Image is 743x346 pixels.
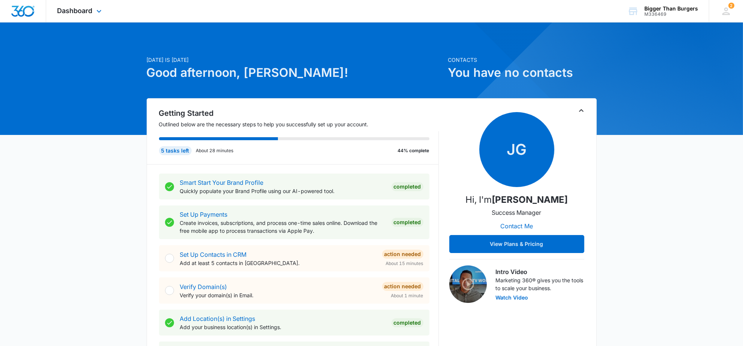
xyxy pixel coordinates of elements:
[644,6,698,12] div: account name
[147,64,444,82] h1: Good afternoon, [PERSON_NAME]!
[159,146,192,155] div: 5 tasks left
[448,56,597,64] p: Contacts
[492,194,568,205] strong: [PERSON_NAME]
[577,106,586,115] button: Toggle Collapse
[180,283,227,291] a: Verify Domain(s)
[180,219,386,235] p: Create invoices, subscriptions, and process one-time sales online. Download the free mobile app t...
[159,120,439,128] p: Outlined below are the necessary steps to help you successfully set up your account.
[386,260,423,267] span: About 15 minutes
[391,292,423,299] span: About 1 minute
[728,3,734,9] span: 2
[398,147,429,154] p: 44% complete
[180,315,255,322] a: Add Location(s) in Settings
[496,295,528,300] button: Watch Video
[448,64,597,82] h1: You have no contacts
[180,291,376,299] p: Verify your domain(s) in Email.
[479,112,554,187] span: JG
[392,318,423,327] div: Completed
[496,267,584,276] h3: Intro Video
[180,251,247,258] a: Set Up Contacts in CRM
[493,217,540,235] button: Contact Me
[159,108,439,119] h2: Getting Started
[147,56,444,64] p: [DATE] is [DATE]
[449,265,487,303] img: Intro Video
[392,182,423,191] div: Completed
[449,235,584,253] button: View Plans & Pricing
[180,211,228,218] a: Set Up Payments
[382,250,423,259] div: Action Needed
[196,147,234,154] p: About 28 minutes
[382,282,423,291] div: Action Needed
[180,179,264,186] a: Smart Start Your Brand Profile
[180,187,386,195] p: Quickly populate your Brand Profile using our AI-powered tool.
[465,193,568,207] p: Hi, I'm
[57,7,93,15] span: Dashboard
[644,12,698,17] div: account id
[728,3,734,9] div: notifications count
[392,218,423,227] div: Completed
[180,259,376,267] p: Add at least 5 contacts in [GEOGRAPHIC_DATA].
[496,276,584,292] p: Marketing 360® gives you the tools to scale your business.
[492,208,542,217] p: Success Manager
[180,323,386,331] p: Add your business location(s) in Settings.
